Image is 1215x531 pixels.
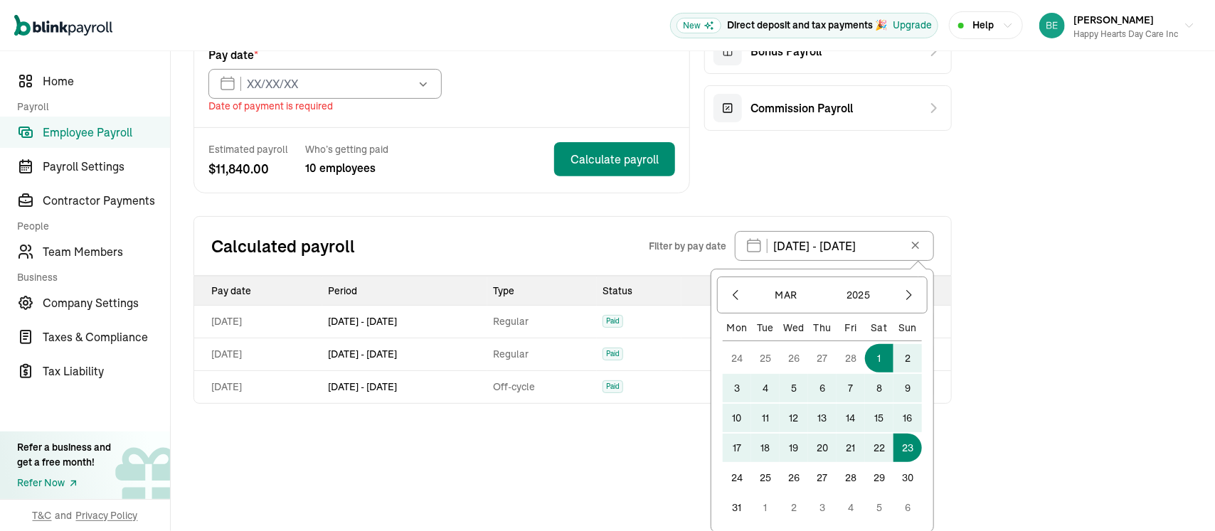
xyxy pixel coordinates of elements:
[837,404,865,432] button: 14
[723,463,751,492] button: 24
[194,277,322,305] th: Pay date
[322,305,487,338] td: [DATE] - [DATE]
[487,338,597,370] td: Regular
[837,434,865,462] button: 21
[949,11,1023,39] button: Help
[194,370,322,403] td: [DATE]
[893,321,922,335] div: Sun
[487,370,597,403] td: Off-cycle
[727,18,887,33] p: Direct deposit and tax payments 🎉
[808,344,837,372] button: 27
[865,434,893,462] button: 22
[751,404,780,432] button: 11
[893,374,922,402] button: 9
[972,18,994,33] span: Help
[837,374,865,402] button: 7
[17,476,111,490] a: Refer Now
[1144,463,1215,531] iframe: Chat Widget
[208,69,442,99] input: XX/XX/XX
[43,124,170,141] span: Employee Payroll
[43,192,170,209] span: Contractor Payments
[865,374,893,402] button: 8
[194,305,322,338] td: [DATE]
[17,270,161,284] span: Business
[751,374,780,402] button: 4
[893,344,922,372] button: 2
[487,277,597,305] th: Type
[208,142,288,156] span: Estimated payroll
[554,142,675,176] button: Calculate payroll
[780,493,808,522] button: 2
[808,434,837,462] button: 20
[43,158,170,175] span: Payroll Settings
[43,243,170,260] span: Team Members
[780,404,808,432] button: 12
[1073,14,1154,26] span: [PERSON_NAME]
[751,344,780,372] button: 25
[893,434,922,462] button: 23
[208,46,258,63] span: Pay date
[322,277,487,305] th: Period
[893,493,922,522] button: 6
[14,5,112,46] nav: Global
[808,404,837,432] button: 13
[837,321,865,335] div: Fri
[17,100,161,114] span: Payroll
[681,277,815,305] th: Payroll cost
[649,239,726,253] span: Filter by pay date
[208,99,442,113] span: Date of payment is required
[1034,8,1201,43] button: [PERSON_NAME]Happy Hearts Day Care Inc
[893,18,932,33] button: Upgrade
[751,321,780,335] div: Tue
[751,463,780,492] button: 25
[723,404,751,432] button: 10
[751,493,780,522] button: 1
[837,463,865,492] button: 28
[603,348,623,360] span: Paid
[322,338,487,370] td: [DATE] - [DATE]
[723,493,751,522] button: 31
[43,363,170,380] span: Tax Liability
[33,508,52,522] span: T&C
[780,321,808,335] div: Wed
[893,404,922,432] button: 16
[305,142,388,156] span: Who’s getting paid
[837,344,865,372] button: 28
[76,508,138,522] span: Privacy Policy
[752,281,820,309] button: Mar
[750,100,853,117] span: Commission Payroll
[780,374,808,402] button: 5
[865,463,893,492] button: 29
[211,235,649,257] h2: Calculated payroll
[43,328,170,345] span: Taxes & Compliance
[208,159,288,178] span: $ 11,840.00
[808,321,837,335] div: Thu
[780,344,808,372] button: 26
[723,344,751,372] button: 24
[43,294,170,311] span: Company Settings
[780,463,808,492] button: 26
[322,370,487,403] td: [DATE] - [DATE]
[735,231,934,261] input: XX/XX/XX - XX/XX/XX
[603,315,623,328] span: Paid
[723,374,751,402] button: 3
[597,277,681,305] th: Status
[723,321,751,335] div: Mon
[750,43,822,60] span: Bonus Payroll
[865,404,893,432] button: 15
[194,338,322,370] td: [DATE]
[824,281,893,309] button: 2025
[17,219,161,233] span: People
[677,18,721,33] span: New
[865,344,893,372] button: 1
[865,321,893,335] div: Sat
[751,434,780,462] button: 18
[808,374,837,402] button: 6
[17,440,111,470] div: Refer a business and get a free month!
[1073,28,1178,41] div: Happy Hearts Day Care Inc
[837,493,865,522] button: 4
[808,493,837,522] button: 3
